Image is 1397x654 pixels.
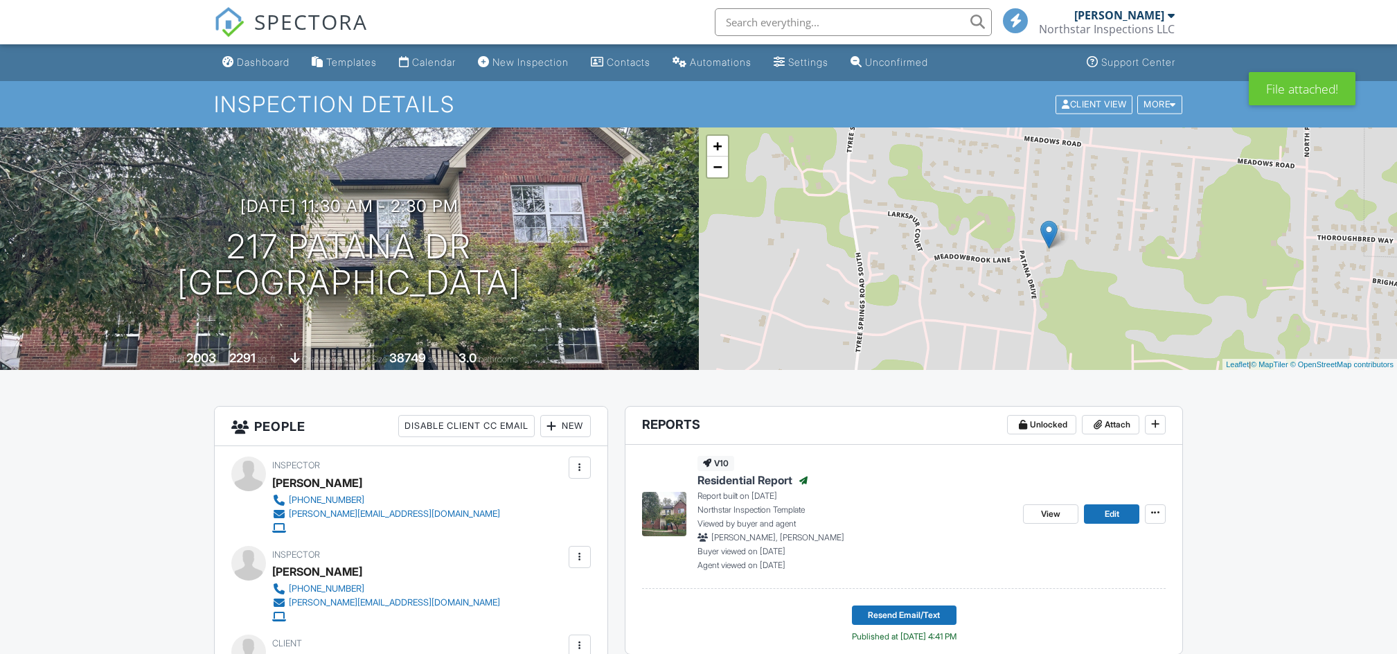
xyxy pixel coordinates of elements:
div: New Inspection [492,56,569,68]
a: [PHONE_NUMBER] [272,582,500,596]
span: Client [272,638,302,648]
div: [PHONE_NUMBER] [289,583,364,594]
div: Contacts [607,56,650,68]
div: Automations [690,56,751,68]
div: [PERSON_NAME] [1074,8,1164,22]
div: Northstar Inspections LLC [1039,22,1175,36]
img: The Best Home Inspection Software - Spectora [214,7,244,37]
span: SPECTORA [254,7,368,36]
div: Templates [326,56,377,68]
a: Templates [306,50,382,76]
a: Support Center [1081,50,1181,76]
div: [PERSON_NAME][EMAIL_ADDRESS][DOMAIN_NAME] [289,597,500,608]
div: Unconfirmed [865,56,928,68]
div: 38749 [389,351,426,365]
h3: People [215,407,607,446]
a: Leaflet [1226,360,1249,369]
h1: Inspection Details [214,92,1184,116]
a: Unconfirmed [845,50,934,76]
div: Client View [1056,95,1132,114]
div: 2291 [229,351,256,365]
div: Disable Client CC Email [398,415,535,437]
a: SPECTORA [214,19,368,48]
div: More [1137,95,1182,114]
a: Settings [768,50,834,76]
a: Zoom in [707,136,728,157]
a: Contacts [585,50,656,76]
div: Calendar [412,56,456,68]
div: File attached! [1249,72,1355,105]
span: sq. ft. [258,354,277,364]
a: © MapTiler [1251,360,1288,369]
div: New [540,415,591,437]
span: Built [169,354,184,364]
span: Lot Size [358,354,387,364]
a: [PERSON_NAME][EMAIL_ADDRESS][DOMAIN_NAME] [272,596,500,610]
div: [PHONE_NUMBER] [289,495,364,506]
span: crawlspace [302,354,345,364]
a: Client View [1054,98,1136,109]
h1: 217 Patana Dr [GEOGRAPHIC_DATA] [177,229,521,302]
input: Search everything... [715,8,992,36]
span: sq.ft. [428,354,445,364]
a: [PHONE_NUMBER] [272,493,500,507]
a: New Inspection [472,50,574,76]
span: bathrooms [479,354,518,364]
div: 3.0 [459,351,477,365]
a: Automations (Basic) [667,50,757,76]
div: [PERSON_NAME] [272,561,362,582]
a: Dashboard [217,50,295,76]
div: | [1222,359,1397,371]
h3: [DATE] 11:30 am - 2:30 pm [240,197,459,215]
span: Inspector [272,549,320,560]
div: Dashboard [237,56,290,68]
div: Settings [788,56,828,68]
div: [PERSON_NAME] [272,472,362,493]
a: Zoom out [707,157,728,177]
div: [PERSON_NAME][EMAIL_ADDRESS][DOMAIN_NAME] [289,509,500,520]
a: [PERSON_NAME][EMAIL_ADDRESS][DOMAIN_NAME] [272,507,500,521]
a: Calendar [393,50,461,76]
div: Support Center [1101,56,1175,68]
a: © OpenStreetMap contributors [1290,360,1394,369]
div: 2003 [186,351,216,365]
span: Inspector [272,460,320,470]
